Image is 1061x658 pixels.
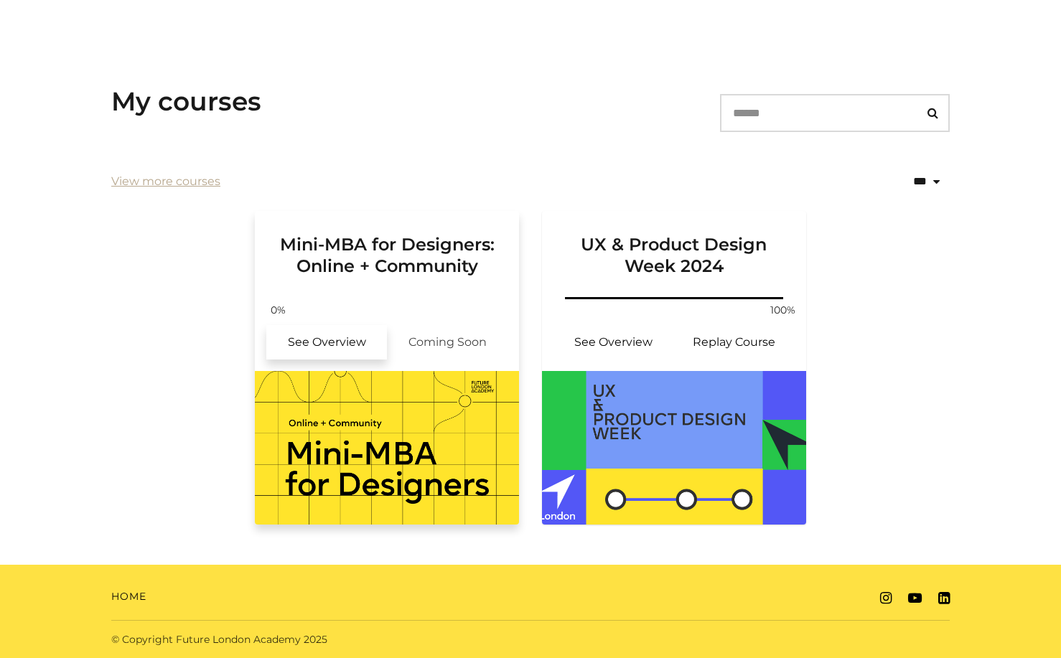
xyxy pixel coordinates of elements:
h3: My courses [111,86,261,117]
div: © Copyright Future London Academy 2025 [100,632,530,647]
span: 0% [261,303,295,318]
a: View more courses [111,173,220,190]
a: UX & Product Design Week 2024: Resume Course [674,325,795,359]
select: status [851,163,950,200]
a: UX & Product Design Week 2024: See Overview [553,325,674,359]
a: UX & Product Design Week 2024 [542,211,806,294]
a: Mini-MBA for Designers: Online + Community: See Overview [266,325,387,359]
span: Coming Soon [387,325,508,359]
a: Home [111,589,146,604]
h3: UX & Product Design Week 2024 [559,211,789,277]
span: 100% [766,303,800,318]
h3: Mini-MBA for Designers: Online + Community [272,211,502,277]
